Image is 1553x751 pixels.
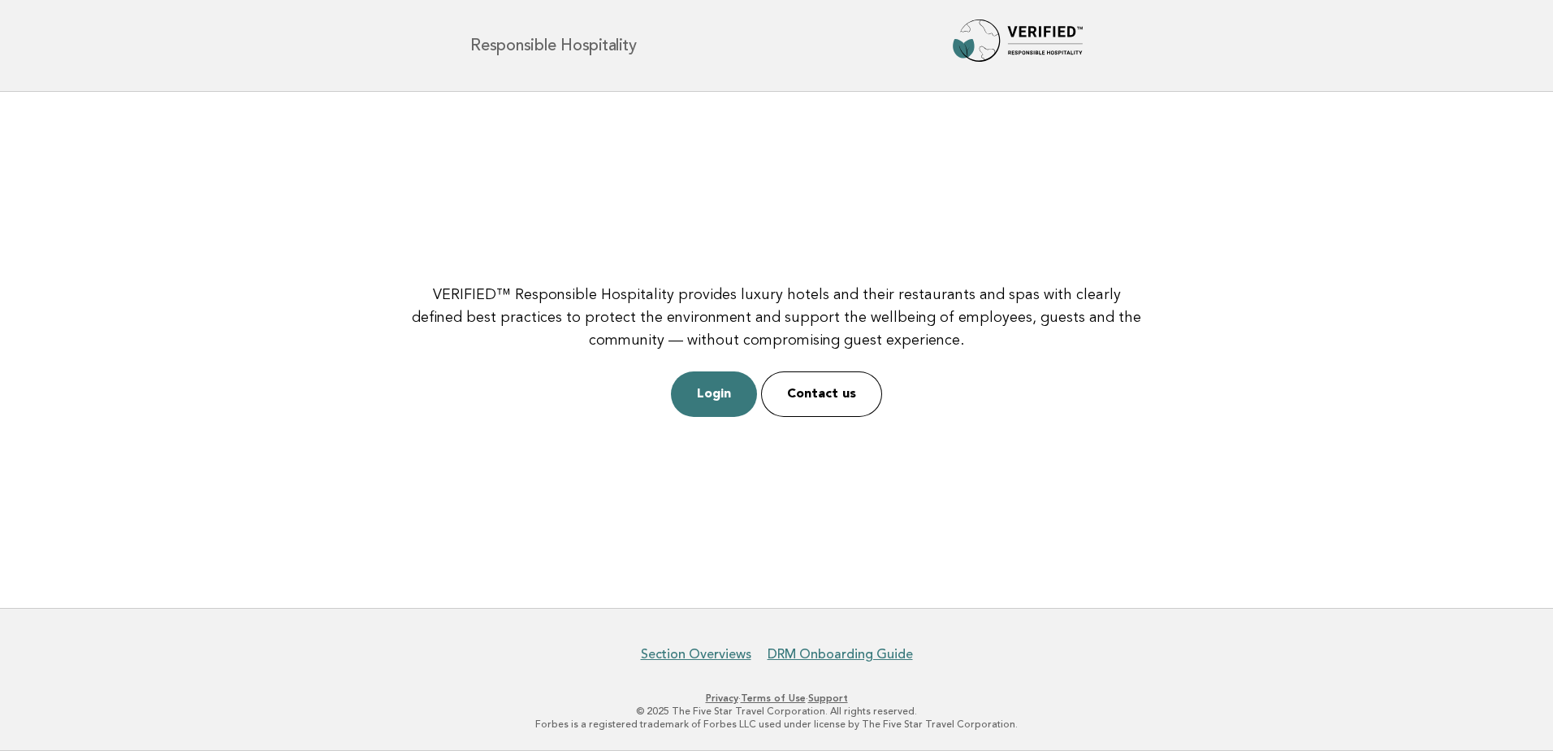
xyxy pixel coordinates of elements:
a: Support [808,692,848,704]
p: VERIFIED™ Responsible Hospitality provides luxury hotels and their restaurants and spas with clea... [408,284,1145,352]
p: © 2025 The Five Star Travel Corporation. All rights reserved. [279,705,1274,718]
img: Forbes Travel Guide [953,20,1083,72]
a: Login [671,371,757,417]
p: Forbes is a registered trademark of Forbes LLC used under license by The Five Star Travel Corpora... [279,718,1274,731]
a: Contact us [761,371,882,417]
a: Terms of Use [741,692,806,704]
a: Privacy [706,692,738,704]
p: · · [279,692,1274,705]
h1: Responsible Hospitality [470,37,636,54]
a: DRM Onboarding Guide [768,646,913,662]
a: Section Overviews [641,646,751,662]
